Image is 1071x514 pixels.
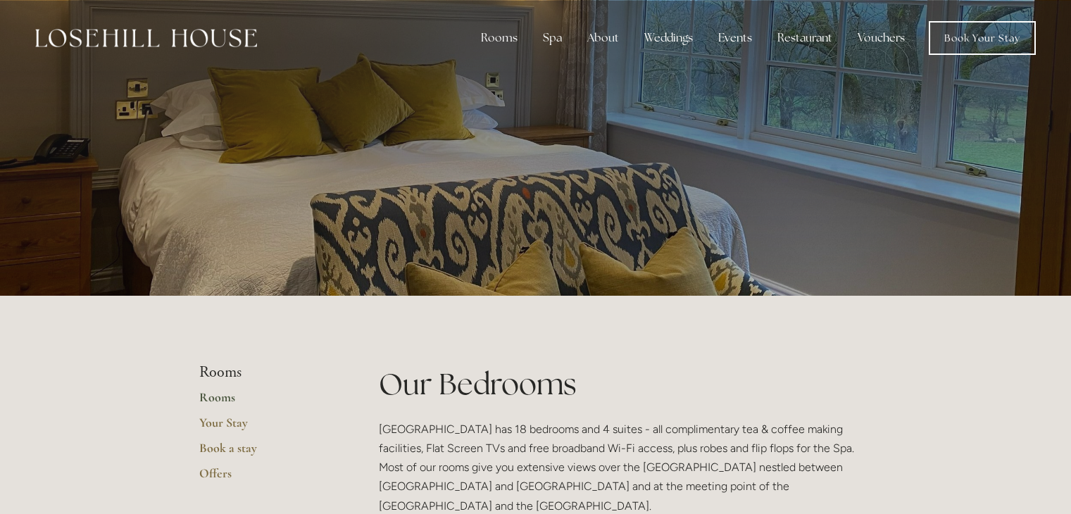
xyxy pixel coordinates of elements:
[766,24,844,52] div: Restaurant
[532,24,573,52] div: Spa
[199,389,334,415] a: Rooms
[199,440,334,465] a: Book a stay
[199,363,334,382] li: Rooms
[35,29,257,47] img: Losehill House
[929,21,1036,55] a: Book Your Stay
[576,24,630,52] div: About
[199,465,334,491] a: Offers
[470,24,529,52] div: Rooms
[846,24,916,52] a: Vouchers
[199,415,334,440] a: Your Stay
[707,24,763,52] div: Events
[379,363,872,405] h1: Our Bedrooms
[633,24,704,52] div: Weddings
